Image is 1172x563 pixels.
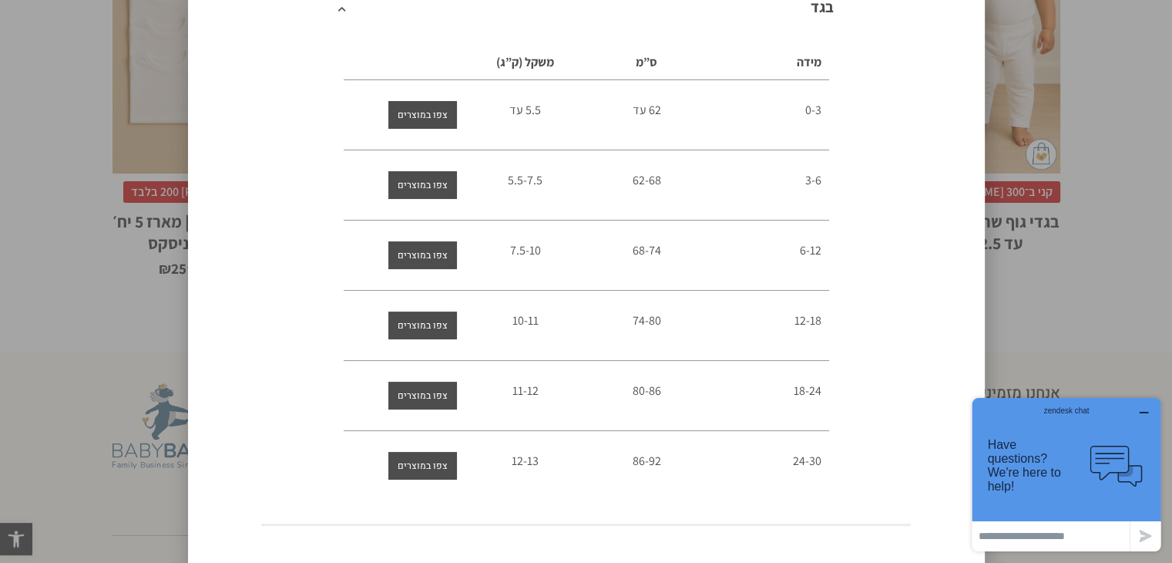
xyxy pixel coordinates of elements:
span: 74-80 [633,312,661,329]
a: צפו במוצרים [388,101,457,129]
span: 18-24 [794,383,821,399]
iframe: Opens a widget where you can chat to one of our agents [966,392,1167,558]
span: צפו במוצרים [398,452,448,480]
span: מידה [797,54,821,70]
span: 5.5 עד [509,102,541,118]
span: 86-92 [633,453,661,469]
span: צפו במוצרים [398,101,448,129]
span: 68-74 [633,242,661,258]
span: צפו במוצרים [398,312,448,339]
span: 80-86 [633,383,661,399]
div: בגד [261,38,911,524]
span: 62-68 [633,172,661,188]
a: צפו במוצרים [388,171,457,199]
span: 10-11 [512,312,539,329]
span: צפו במוצרים [398,382,448,410]
span: 24-30 [793,453,821,469]
span: צפו במוצרים [398,241,448,269]
a: צפו במוצרים [388,241,457,269]
span: 6-12 [800,242,821,258]
span: 3-6 [805,172,821,188]
span: 12-18 [794,312,821,329]
a: צפו במוצרים [388,452,457,480]
span: ס”מ [636,54,657,70]
a: צפו במוצרים [388,312,457,339]
span: צפו במוצרים [398,171,448,199]
span: 0-3 [805,102,821,118]
span: 5.5-7.5 [508,172,542,188]
span: 7.5-10 [510,242,541,258]
span: 11-12 [512,383,539,399]
span: 62 עד [633,102,661,118]
a: צפו במוצרים [388,382,457,410]
span: משקל (ק”ג) [496,54,554,70]
span: 12-13 [512,453,539,469]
